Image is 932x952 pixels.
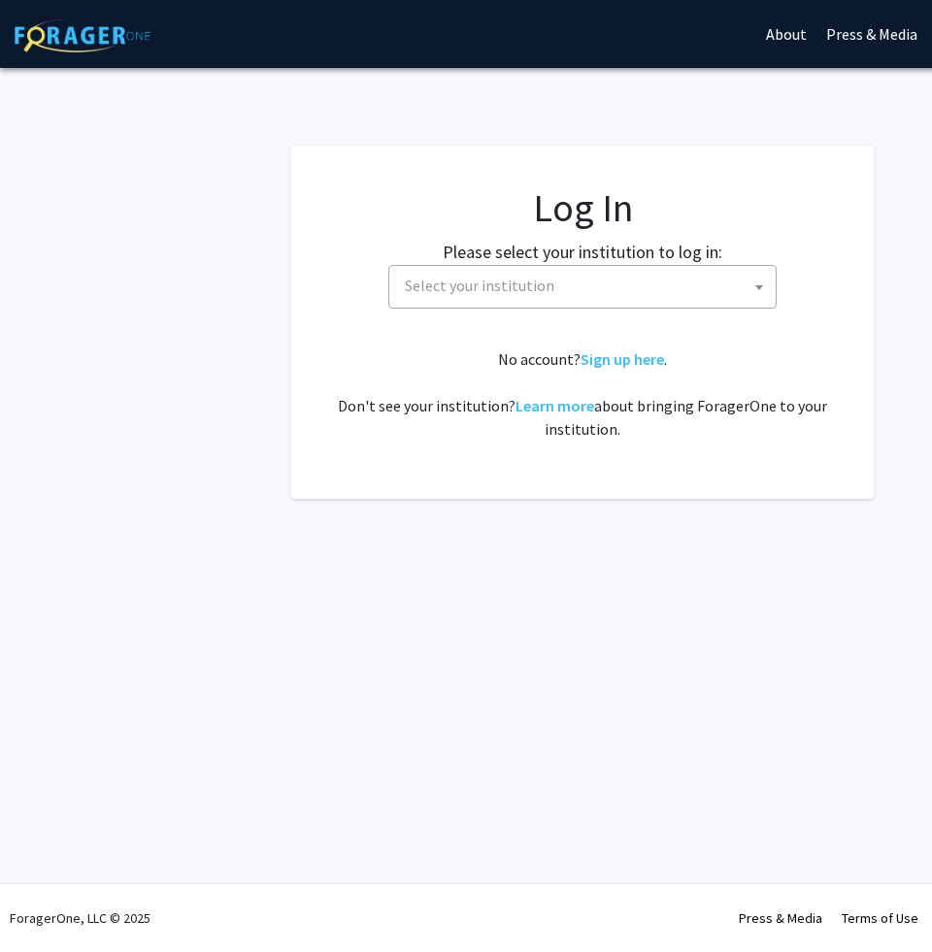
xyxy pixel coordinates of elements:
[330,347,835,441] div: No account? . Don't see your institution? about bringing ForagerOne to your institution.
[10,884,150,952] div: ForagerOne, LLC © 2025
[405,276,554,295] span: Select your institution
[842,909,918,927] a: Terms of Use
[330,184,835,231] h1: Log In
[397,266,776,306] span: Select your institution
[443,239,722,265] label: Please select your institution to log in:
[15,18,150,52] img: ForagerOne Logo
[516,396,594,415] a: Learn more about bringing ForagerOne to your institution
[388,265,777,309] span: Select your institution
[581,349,664,369] a: Sign up here
[739,909,822,927] a: Press & Media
